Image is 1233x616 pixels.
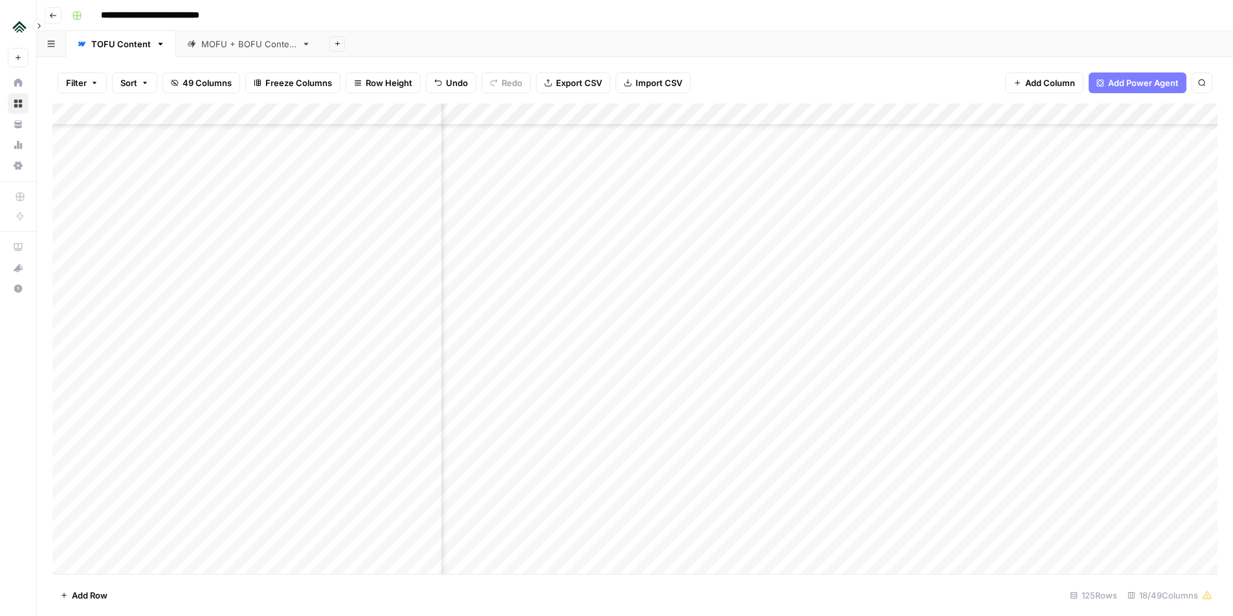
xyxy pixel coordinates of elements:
[120,76,137,89] span: Sort
[482,72,531,93] button: Redo
[1065,585,1122,606] div: 125 Rows
[58,72,107,93] button: Filter
[66,76,87,89] span: Filter
[556,76,602,89] span: Export CSV
[8,237,28,258] a: AirOps Academy
[162,72,240,93] button: 49 Columns
[636,76,682,89] span: Import CSV
[72,589,107,602] span: Add Row
[616,72,691,93] button: Import CSV
[245,72,340,93] button: Freeze Columns
[8,15,31,38] img: Uplisting Logo
[1089,72,1186,93] button: Add Power Agent
[52,585,115,606] button: Add Row
[8,258,28,278] button: What's new?
[366,76,412,89] span: Row Height
[1108,76,1179,89] span: Add Power Agent
[91,38,151,50] div: TOFU Content
[66,31,176,57] a: TOFU Content
[1122,585,1217,606] div: 18/49 Columns
[201,38,296,50] div: MOFU + BOFU Content
[8,72,28,93] a: Home
[8,135,28,155] a: Usage
[8,155,28,176] a: Settings
[8,278,28,299] button: Help + Support
[502,76,522,89] span: Redo
[346,72,421,93] button: Row Height
[265,76,332,89] span: Freeze Columns
[536,72,610,93] button: Export CSV
[183,76,232,89] span: 49 Columns
[176,31,322,57] a: MOFU + BOFU Content
[446,76,468,89] span: Undo
[112,72,157,93] button: Sort
[8,10,28,43] button: Workspace: Uplisting
[426,72,476,93] button: Undo
[1005,72,1083,93] button: Add Column
[1025,76,1075,89] span: Add Column
[8,114,28,135] a: Your Data
[8,93,28,114] a: Browse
